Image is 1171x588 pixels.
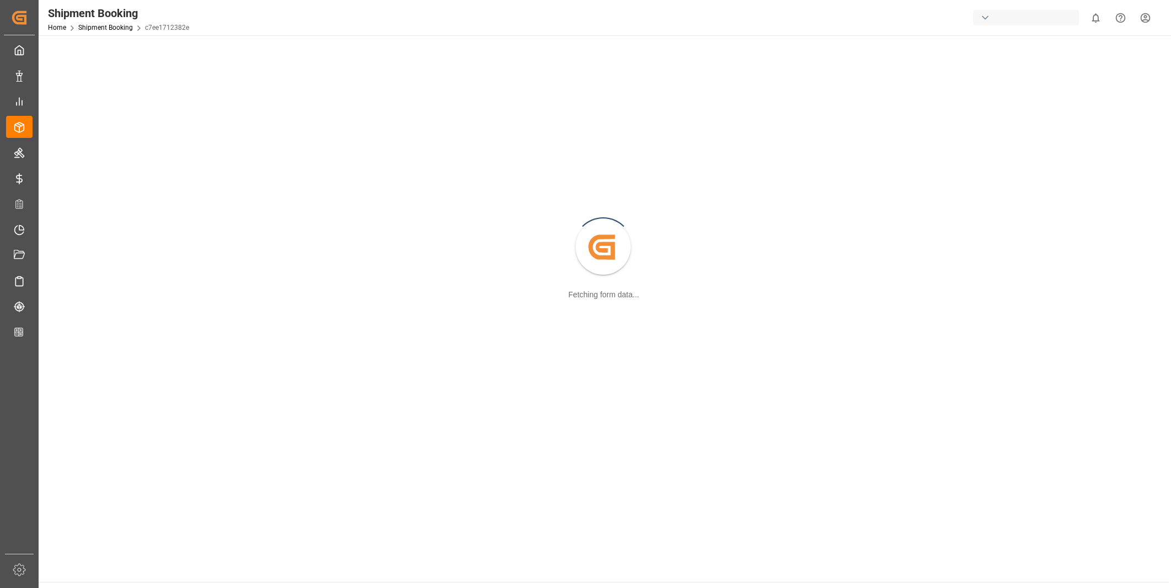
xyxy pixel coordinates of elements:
[1083,6,1108,30] button: show 0 new notifications
[78,24,133,31] a: Shipment Booking
[48,5,189,22] div: Shipment Booking
[568,289,639,301] div: Fetching form data...
[1108,6,1133,30] button: Help Center
[48,24,66,31] a: Home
